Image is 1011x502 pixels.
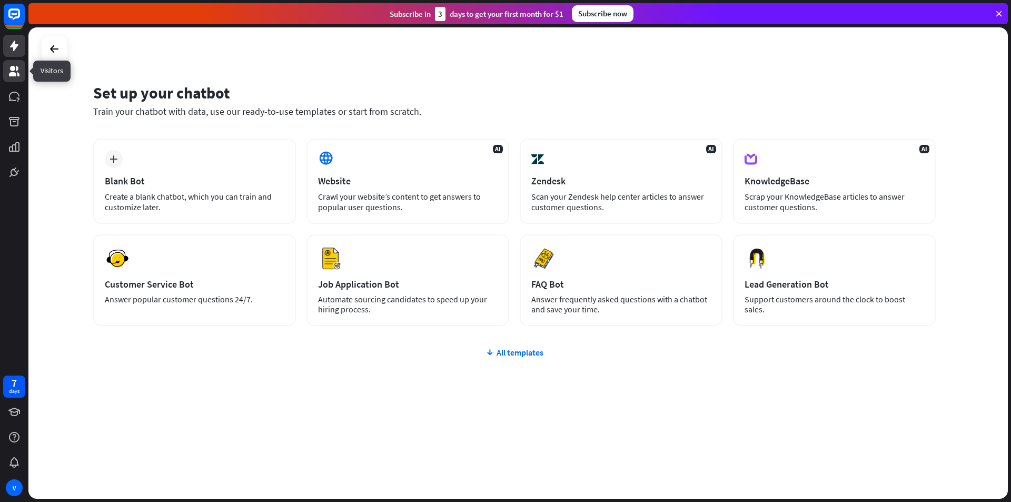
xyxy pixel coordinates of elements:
[105,278,284,290] div: Customer Service Bot
[318,294,498,314] div: Automate sourcing candidates to speed up your hiring process.
[531,191,711,212] div: Scan your Zendesk help center articles to answer customer questions.
[9,388,19,395] div: days
[12,378,17,388] div: 7
[105,191,284,212] div: Create a blank chatbot, which you can train and customize later.
[706,145,716,153] span: AI
[318,175,498,187] div: Website
[745,294,924,314] div: Support customers around the clock to boost sales.
[93,105,936,117] div: Train your chatbot with data, use our ready-to-use templates or start from scratch.
[531,175,711,187] div: Zendesk
[110,155,117,163] i: plus
[390,7,563,21] div: Subscribe in days to get your first month for $1
[493,145,503,153] span: AI
[745,278,924,290] div: Lead Generation Bot
[435,7,445,21] div: 3
[105,175,284,187] div: Blank Bot
[6,479,23,496] div: V
[531,278,711,290] div: FAQ Bot
[318,191,498,212] div: Crawl your website’s content to get answers to popular user questions.
[8,4,40,36] button: Open LiveChat chat widget
[318,278,498,290] div: Job Application Bot
[531,294,711,314] div: Answer frequently asked questions with a chatbot and save your time.
[919,145,929,153] span: AI
[93,347,936,358] div: All templates
[105,294,284,304] div: Answer popular customer questions 24/7.
[3,376,25,398] a: 7 days
[93,83,936,103] div: Set up your chatbot
[572,5,633,22] div: Subscribe now
[745,175,924,187] div: KnowledgeBase
[745,191,924,212] div: Scrap your KnowledgeBase articles to answer customer questions.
